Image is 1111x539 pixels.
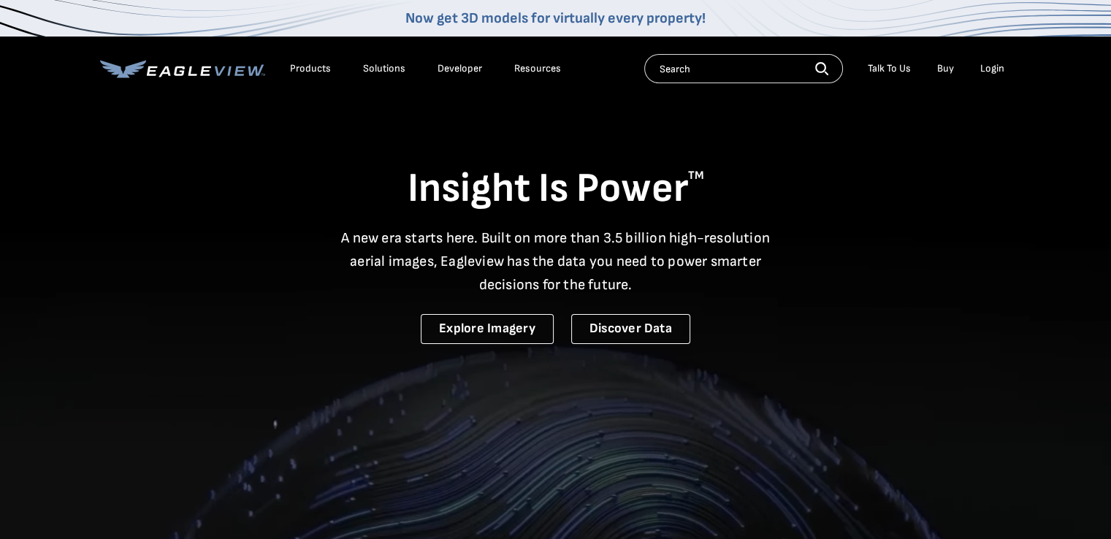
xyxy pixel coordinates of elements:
[363,62,405,75] div: Solutions
[421,314,554,344] a: Explore Imagery
[571,314,690,344] a: Discover Data
[405,9,706,27] a: Now get 3D models for virtually every property!
[438,62,482,75] a: Developer
[290,62,331,75] div: Products
[514,62,561,75] div: Resources
[332,226,779,297] p: A new era starts here. Built on more than 3.5 billion high-resolution aerial images, Eagleview ha...
[644,54,843,83] input: Search
[688,169,704,183] sup: TM
[937,62,954,75] a: Buy
[100,164,1012,215] h1: Insight Is Power
[868,62,911,75] div: Talk To Us
[980,62,1004,75] div: Login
